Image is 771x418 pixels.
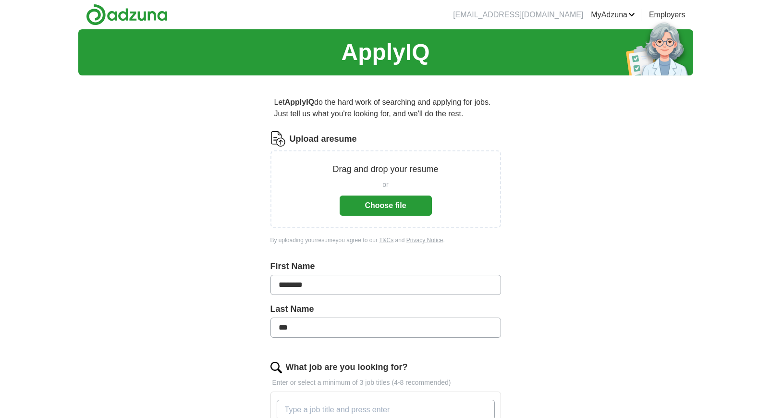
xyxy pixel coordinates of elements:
[270,260,501,273] label: First Name
[270,362,282,373] img: search.png
[382,180,388,190] span: or
[270,93,501,123] p: Let do the hard work of searching and applying for jobs. Just tell us what you're looking for, an...
[453,9,583,21] li: [EMAIL_ADDRESS][DOMAIN_NAME]
[270,303,501,316] label: Last Name
[286,361,408,374] label: What job are you looking for?
[270,378,501,388] p: Enter or select a minimum of 3 job titles (4-8 recommended)
[270,236,501,245] div: By uploading your resume you agree to our and .
[285,98,314,106] strong: ApplyIQ
[591,9,635,21] a: MyAdzuna
[649,9,685,21] a: Employers
[270,131,286,147] img: CV Icon
[340,196,432,216] button: Choose file
[290,133,357,146] label: Upload a resume
[379,237,393,244] a: T&Cs
[341,35,429,70] h1: ApplyIQ
[86,4,168,25] img: Adzuna logo
[406,237,443,244] a: Privacy Notice
[332,163,438,176] p: Drag and drop your resume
